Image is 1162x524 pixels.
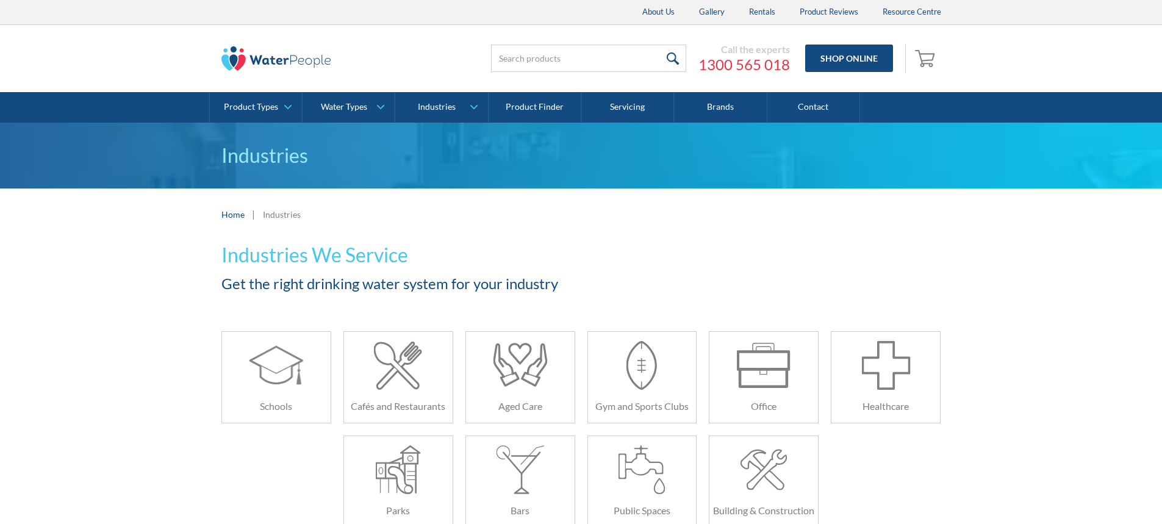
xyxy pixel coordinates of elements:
a: Industries [395,92,487,123]
img: The Water People [221,46,331,71]
h6: Parks [344,503,453,518]
a: Product Finder [489,92,581,123]
a: Healthcare [831,331,941,423]
a: Gym and Sports Clubs [587,331,697,423]
a: Brands [674,92,767,123]
h6: Bars [466,503,575,518]
div: Water Types [321,102,367,112]
a: Product Types [210,92,302,123]
a: Contact [767,92,860,123]
h6: Gym and Sports Clubs [588,399,697,414]
input: Search products [491,45,686,72]
div: | [251,207,257,221]
h6: Building & Construction [709,503,818,518]
h6: Healthcare [831,399,940,414]
a: Open cart [912,44,941,73]
a: Schools [221,331,331,423]
h6: Public Spaces [588,503,697,518]
a: Aged Care [465,331,575,423]
h6: Office [709,399,818,414]
a: Servicing [581,92,674,123]
p: Industries [221,141,941,170]
a: Cafés and Restaurants [343,331,453,423]
div: Call the experts [698,43,790,56]
h1: Industries We Service [221,240,697,270]
a: Shop Online [805,45,893,72]
h6: Cafés and Restaurants [344,399,453,414]
a: Home [221,208,245,221]
h6: Aged Care [466,399,575,414]
h2: Get the right drinking water system for your industry [221,273,697,295]
a: Water Types [303,92,395,123]
h6: Schools [222,399,331,414]
div: Product Types [224,102,278,112]
img: shopping cart [915,48,938,68]
div: Industries [418,102,456,112]
a: 1300 565 018 [698,56,790,74]
div: Industries [263,208,301,221]
a: Office [709,331,819,423]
